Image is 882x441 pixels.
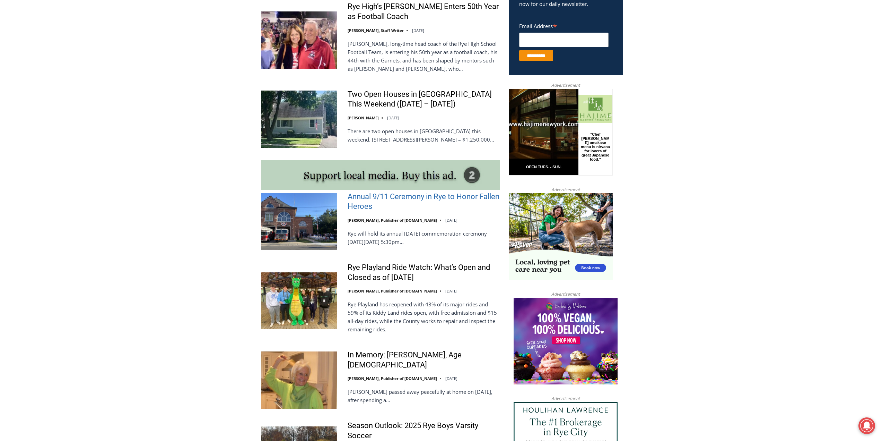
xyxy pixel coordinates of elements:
a: [PERSON_NAME] [348,115,379,120]
p: [PERSON_NAME] passed away peacefully at home on [DATE], after spending a… [348,388,500,404]
time: [DATE] [445,288,457,294]
span: Advertisement [544,291,587,297]
a: Intern @ [DOMAIN_NAME] [167,67,336,86]
img: Rye Playland Ride Watch: What’s Open and Closed as of Thursday, September 4, 2025 [261,272,337,329]
p: There are two open houses in [GEOGRAPHIC_DATA] this weekend. [STREET_ADDRESS][PERSON_NAME] – $1,2... [348,127,500,144]
time: [DATE] [445,376,457,381]
a: [PERSON_NAME], Publisher of [DOMAIN_NAME] [348,288,437,294]
p: Rye will hold its annual [DATE] commemoration ceremony [DATE][DATE] 5:30pm… [348,229,500,246]
a: Annual 9/11 Ceremony in Rye to Honor Fallen Heroes [348,192,500,212]
a: In Memory: [PERSON_NAME], Age [DEMOGRAPHIC_DATA] [348,350,500,370]
img: support local media, buy this ad [261,160,500,190]
span: Advertisement [544,82,587,88]
time: [DATE] [445,218,457,223]
span: Advertisement [544,186,587,193]
span: Open Tues. - Sun. [PHONE_NUMBER] [2,71,68,98]
a: [PERSON_NAME], Publisher of [DOMAIN_NAME] [348,376,437,381]
img: Rye High’s Dino Garr Enters 50th Year as Football Coach [261,11,337,68]
a: Rye Playland Ride Watch: What’s Open and Closed as of [DATE] [348,263,500,282]
a: [PERSON_NAME], Publisher of [DOMAIN_NAME] [348,218,437,223]
img: Two Open Houses in Rye This Weekend (September 6 – 7) [261,91,337,147]
a: Open Tues. - Sun. [PHONE_NUMBER] [0,70,70,86]
a: Two Open Houses in [GEOGRAPHIC_DATA] This Weekend ([DATE] – [DATE]) [348,90,500,109]
label: Email Address [519,19,609,32]
a: Season Outlook: 2025 Rye Boys Varsity Soccer [348,421,500,441]
a: [PERSON_NAME], Staff Writer [348,28,404,33]
div: "Chef [PERSON_NAME] omakase menu is nirvana for lovers of great Japanese food." [71,43,102,83]
time: [DATE] [412,28,424,33]
img: Baked by Melissa [514,298,618,384]
a: Rye High’s [PERSON_NAME] Enters 50th Year as Football Coach [348,2,500,22]
time: [DATE] [387,115,399,120]
img: Annual 9/11 Ceremony in Rye to Honor Fallen Heroes [261,193,337,250]
span: Intern @ [DOMAIN_NAME] [181,69,321,85]
p: Rye Playland has reopened with 43% of its major rides and 59% of its Kiddy Land rides open, with ... [348,300,500,333]
span: Advertisement [544,395,587,402]
img: In Memory: Barbara de Frondeville, Age 88 [261,351,337,408]
div: Apply Now <> summer and RHS senior internships available [175,0,328,67]
p: [PERSON_NAME], long-time head coach of the Rye High School Football Team, is entering his 50th ye... [348,40,500,73]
